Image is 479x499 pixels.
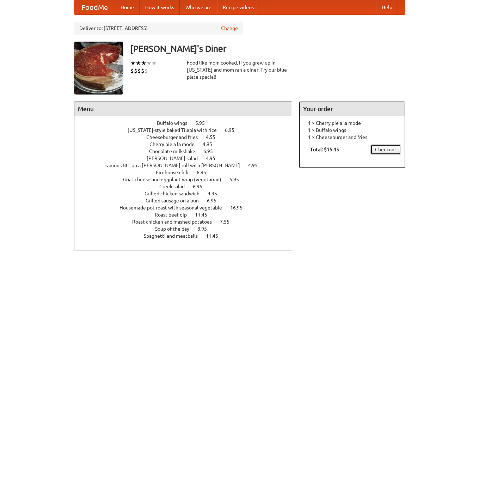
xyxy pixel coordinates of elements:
span: Greek salad [159,184,192,189]
li: $ [145,67,148,75]
a: Roast chicken and mashed potatoes 7.55 [132,219,242,225]
span: Famous BLT on a [PERSON_NAME] roll with [PERSON_NAME] [104,163,247,168]
span: 6.95 [197,170,213,175]
a: Greek salad 6.95 [159,184,215,189]
a: Cherry pie a la mode 4.95 [149,141,225,147]
a: How it works [140,0,180,14]
li: $ [137,67,141,75]
span: Housemade pot roast with seasonal vegetable [119,205,229,211]
img: angular.jpg [74,42,123,95]
a: Who we are [180,0,217,14]
a: Home [115,0,140,14]
span: Buffalo wings [157,120,194,126]
li: $ [141,67,145,75]
span: Firehouse chili [156,170,196,175]
a: FoodMe [74,0,115,14]
div: Deliver to: [STREET_ADDRESS] [74,22,243,35]
div: Food like mom cooked, if you grew up in [US_STATE] and mom ran a diner. Try our blue plate special! [187,59,293,80]
span: 4.95 [208,191,224,196]
li: 1 × Cheeseburger and fries [303,134,401,141]
span: 6.95 [225,127,241,133]
a: Buffalo wings 5.95 [157,120,218,126]
a: Change [221,25,238,32]
span: 7.55 [220,219,237,225]
a: Spaghetti and meatballs 11.45 [144,233,231,239]
li: ★ [146,59,152,67]
span: Roast chicken and mashed potatoes [132,219,219,225]
li: $ [134,67,137,75]
a: Help [376,0,398,14]
span: Grilled chicken sandwich [145,191,207,196]
b: Total: $15.45 [310,147,339,152]
span: 5.95 [195,120,212,126]
span: 4.55 [206,134,222,140]
li: ★ [130,59,136,67]
span: Grilled sausage on a bun [146,198,206,203]
a: Recipe videos [217,0,259,14]
li: ★ [136,59,141,67]
span: 8.95 [197,226,214,232]
span: 4.95 [203,141,219,147]
li: 1 × Buffalo wings [303,127,401,134]
a: [US_STATE]-style baked Tilapia with rice 6.95 [128,127,247,133]
span: 5.95 [229,177,246,182]
li: $ [130,67,134,75]
span: Cherry pie a la mode [149,141,202,147]
li: ★ [141,59,146,67]
a: Goat cheese and eggplant wrap (vegetarian) 5.95 [123,177,252,182]
h4: Menu [74,102,292,116]
span: Chocolate milkshake [149,148,202,154]
li: ★ [152,59,157,67]
a: Cheeseburger and fries 4.55 [146,134,228,140]
span: Spaghetti and meatballs [144,233,205,239]
span: 4.95 [248,163,265,168]
span: Soup of the day [155,226,196,232]
a: Roast beef dip 11.45 [155,212,220,218]
a: Famous BLT on a [PERSON_NAME] roll with [PERSON_NAME] 4.95 [104,163,271,168]
span: 16.95 [230,205,250,211]
span: Goat cheese and eggplant wrap (vegetarian) [123,177,228,182]
span: 6.95 [193,184,209,189]
a: Grilled sausage on a bun 6.95 [146,198,229,203]
a: Chocolate milkshake 6.95 [149,148,226,154]
a: Grilled chicken sandwich 4.95 [145,191,230,196]
span: [PERSON_NAME] salad [147,156,205,161]
a: [PERSON_NAME] salad 4.95 [147,156,228,161]
li: 1 × Cherry pie a la mode [303,120,401,127]
span: 6.95 [207,198,223,203]
h4: Your order [300,102,405,116]
a: Firehouse chili 6.95 [156,170,219,175]
a: Housemade pot roast with seasonal vegetable 16.95 [119,205,256,211]
span: 6.95 [203,148,220,154]
span: 11.45 [206,233,225,239]
span: Roast beef dip [155,212,194,218]
span: 4.95 [206,156,222,161]
a: Soup of the day 8.95 [155,226,220,232]
h3: [PERSON_NAME]'s Diner [130,42,405,56]
span: [US_STATE]-style baked Tilapia with rice [128,127,224,133]
a: Checkout [370,144,401,155]
span: 11.45 [195,212,214,218]
span: Cheeseburger and fries [146,134,205,140]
